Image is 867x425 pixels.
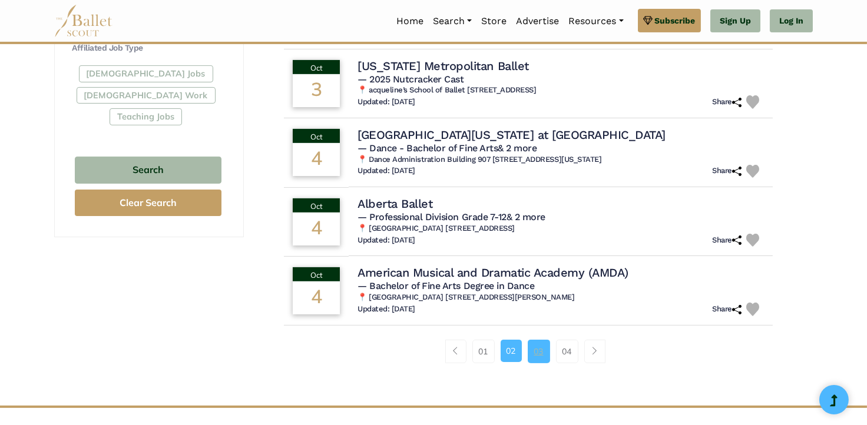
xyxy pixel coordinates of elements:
span: — 2025 Nutcracker Cast [358,74,464,85]
a: Search [428,9,476,34]
a: & 2 more [507,211,545,223]
a: Home [392,9,428,34]
h6: Updated: [DATE] [358,166,415,176]
a: Sign Up [710,9,760,33]
h4: [GEOGRAPHIC_DATA][US_STATE] at [GEOGRAPHIC_DATA] [358,127,666,142]
span: — Professional Division Grade 7-12 [358,211,545,223]
div: Oct [293,60,340,74]
div: Oct [293,267,340,281]
div: Oct [293,198,340,213]
a: 01 [472,340,495,363]
h6: Updated: [DATE] [358,304,415,314]
a: Subscribe [638,9,701,32]
a: 03 [528,340,550,363]
span: Subscribe [655,14,696,27]
button: Clear Search [75,190,221,216]
nav: Page navigation example [445,340,612,363]
h6: 📍 acqueline’s School of Ballet [STREET_ADDRESS] [358,85,764,95]
h4: American Musical and Dramatic Academy (AMDA) [358,265,628,280]
h6: Share [712,166,742,176]
h6: 📍 [GEOGRAPHIC_DATA] [STREET_ADDRESS] [358,224,764,234]
h6: Share [712,304,742,314]
a: Advertise [511,9,564,34]
a: 04 [556,340,578,363]
a: Log In [770,9,813,33]
a: & 2 more [498,142,537,154]
h6: Share [712,97,742,107]
a: 02 [501,340,522,362]
h4: [US_STATE] Metropolitan Ballet [358,58,529,74]
div: Oct [293,129,340,143]
a: Store [476,9,511,34]
div: 4 [293,281,340,314]
span: — Dance - Bachelor of Fine Arts [358,142,537,154]
h6: Share [712,235,742,245]
div: 3 [293,74,340,107]
h4: Alberta Ballet [358,196,432,211]
div: 4 [293,213,340,245]
a: Resources [564,9,628,34]
button: Search [75,157,221,184]
img: gem.svg [643,14,653,27]
h4: Affiliated Job Type [72,42,224,54]
h6: Updated: [DATE] [358,97,415,107]
h6: Updated: [DATE] [358,235,415,245]
h6: 📍 [GEOGRAPHIC_DATA] [STREET_ADDRESS][PERSON_NAME] [358,293,764,303]
span: — Bachelor of Fine Arts Degree in Dance [358,280,534,291]
h6: 📍 Dance Administration Building 907 [STREET_ADDRESS][US_STATE] [358,155,764,165]
div: 4 [293,143,340,176]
